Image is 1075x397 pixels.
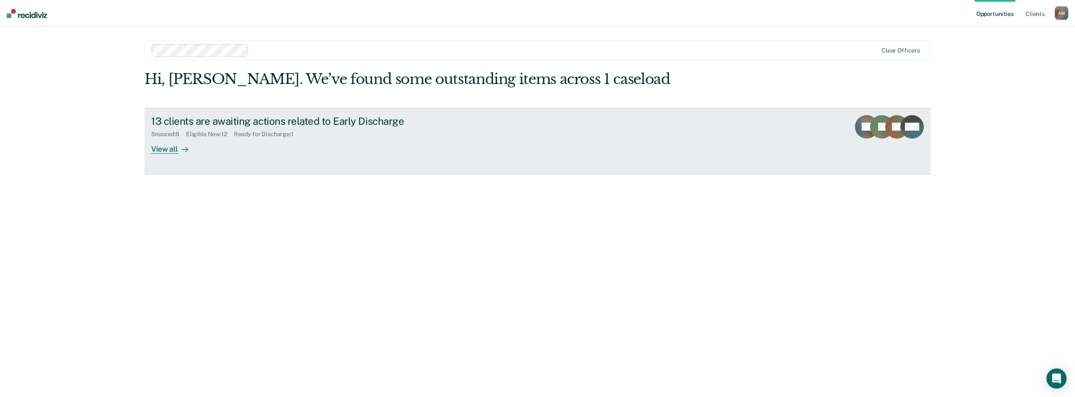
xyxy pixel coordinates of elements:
div: View all [151,137,198,154]
img: Recidiviz [7,9,47,18]
div: Hi, [PERSON_NAME]. We’ve found some outstanding items across 1 caseload [144,71,773,88]
button: AM [1055,6,1068,20]
div: Eligible Now : 12 [186,131,234,138]
div: 13 clients are awaiting actions related to Early Discharge [151,115,446,127]
a: 13 clients are awaiting actions related to Early DischargeSnoozed:6Eligible Now:12Ready for Disch... [144,108,931,174]
div: A M [1055,6,1068,20]
div: Open Intercom Messenger [1046,368,1067,389]
div: Snoozed : 6 [151,131,186,138]
div: Ready for Discharge : 1 [234,131,300,138]
div: Clear officers [881,47,920,54]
